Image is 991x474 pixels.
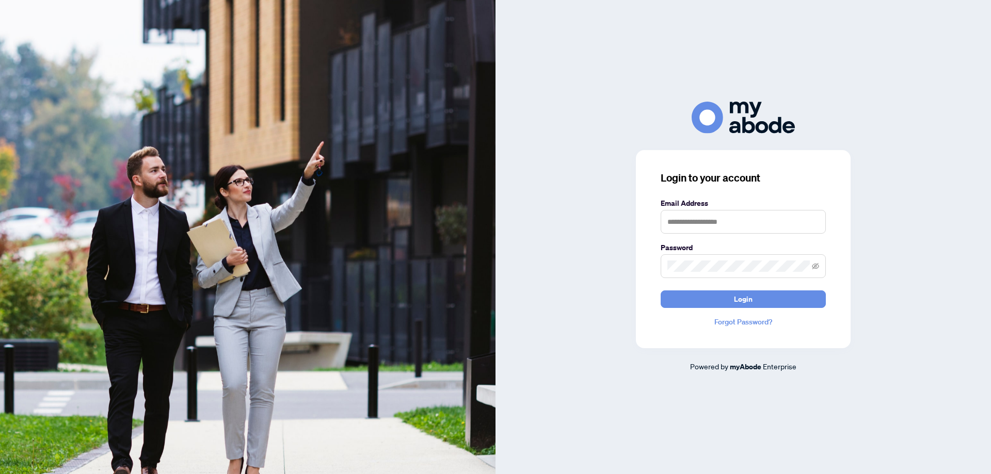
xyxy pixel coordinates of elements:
[661,316,826,328] a: Forgot Password?
[661,171,826,185] h3: Login to your account
[661,198,826,209] label: Email Address
[692,102,795,133] img: ma-logo
[690,362,728,371] span: Powered by
[661,242,826,253] label: Password
[730,361,761,372] a: myAbode
[763,362,796,371] span: Enterprise
[734,291,753,307] span: Login
[661,290,826,308] button: Login
[812,263,819,270] span: eye-invisible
